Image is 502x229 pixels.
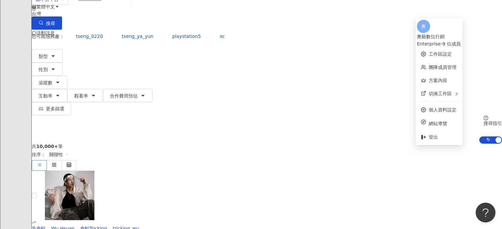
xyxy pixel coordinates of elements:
button: tseng_ya_yun [115,30,160,43]
button: 更多篩選 [32,102,71,115]
a: 工作區設定 [429,51,452,57]
span: 關聯性 [49,149,69,160]
span: 搜尋 [46,21,55,26]
span: 活動訊息 [36,30,55,36]
span: 您可能感興趣： [32,34,64,39]
a: 方案內容 [429,78,447,83]
span: question-circle [484,116,488,120]
span: tseng_0220 [76,34,103,39]
span: 網站導覽 [429,120,457,127]
span: 10,000+ [36,144,58,149]
span: 更多篩選 [46,106,64,111]
span: xc [220,34,225,39]
span: 類型 [39,54,48,59]
button: 搜尋 [32,16,62,30]
button: 合作費用預估 [103,89,152,102]
span: 切換工作區 [429,91,452,96]
button: 追蹤數 [32,76,67,89]
div: Enterprise - 9 位成員 [417,40,461,47]
span: 互動率 [39,93,52,99]
div: 台灣 [32,11,502,16]
div: 搜尋指引 [484,121,502,126]
span: 登出 [429,134,438,140]
iframe: Help Scout Beacon - Open [476,203,495,222]
button: 互動率 [32,89,67,102]
div: 奧藝數位行銷 [417,33,461,40]
div: 排序： [32,149,502,160]
span: playstation5 [172,34,201,39]
span: 觀看率 [74,93,88,99]
button: 性別 [32,63,63,76]
button: playstation5 [165,30,208,43]
a: 個人資料設定 [429,107,456,112]
img: KOL Avatar [45,171,94,220]
a: 團隊成員管理 [429,65,456,70]
span: 性別 [39,67,48,72]
span: 合作費用預估 [110,93,138,99]
span: environment [32,6,36,11]
div: 共 筆 [32,144,502,149]
span: tseng_ya_yun [122,34,153,39]
span: 奧 [421,23,426,30]
span: 追蹤數 [39,80,52,85]
button: 觀看率 [67,89,103,102]
span: right [454,92,458,96]
button: tseng_0220 [69,30,110,43]
button: xc [213,30,232,43]
button: 類型 [32,49,63,63]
